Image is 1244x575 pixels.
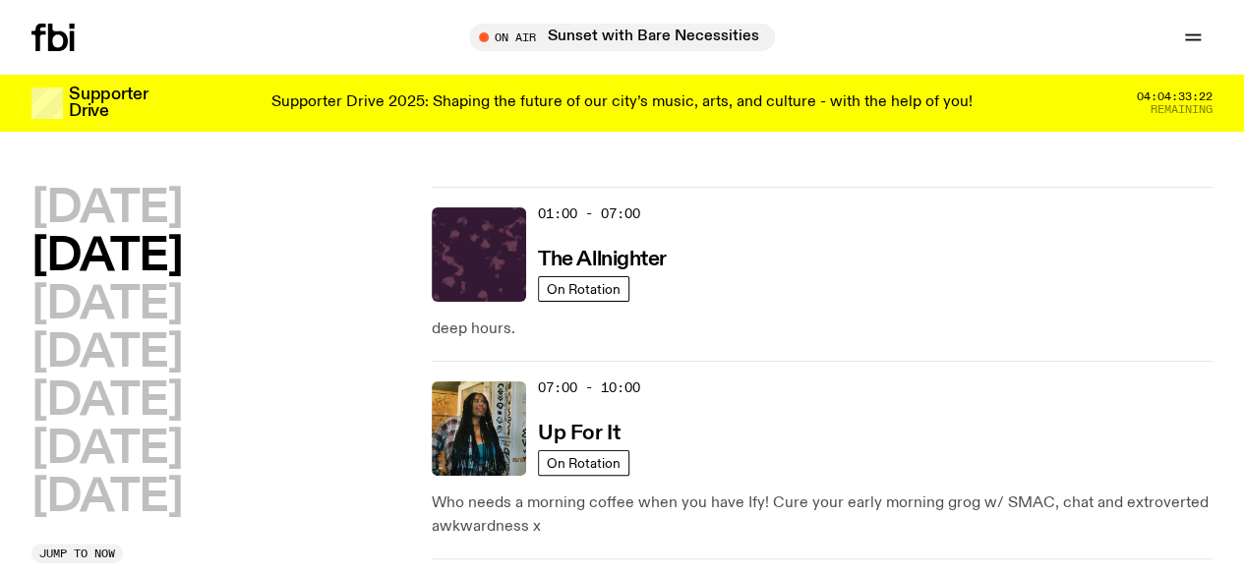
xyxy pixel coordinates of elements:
button: [DATE] [31,476,182,520]
h3: Supporter Drive [69,86,148,120]
a: On Rotation [538,276,629,302]
button: [DATE] [31,187,182,231]
span: Jump to now [39,548,115,559]
span: 01:00 - 07:00 [538,204,640,223]
button: [DATE] [31,428,182,472]
span: On Rotation [547,282,621,297]
button: [DATE] [31,331,182,375]
a: On Rotation [538,450,629,476]
span: 04:04:33:22 [1137,91,1213,102]
button: [DATE] [31,235,182,279]
span: On Rotation [547,456,621,471]
h3: Up For It [538,424,620,444]
h3: The Allnighter [538,250,667,270]
p: Supporter Drive 2025: Shaping the future of our city’s music, arts, and culture - with the help o... [271,94,973,112]
a: The Allnighter [538,246,667,270]
span: 07:00 - 10:00 [538,378,640,397]
span: Remaining [1151,104,1213,115]
button: [DATE] [31,379,182,424]
a: Up For It [538,420,620,444]
button: Jump to now [31,544,123,563]
img: Ify - a Brown Skin girl with black braided twists, looking up to the side with her tongue stickin... [432,381,526,476]
button: [DATE] [31,283,182,327]
p: Who needs a morning coffee when you have Ify! Cure your early morning grog w/ SMAC, chat and extr... [432,491,1213,539]
button: On AirSunset with Bare Necessities [469,24,775,51]
p: deep hours. [432,317,1213,341]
